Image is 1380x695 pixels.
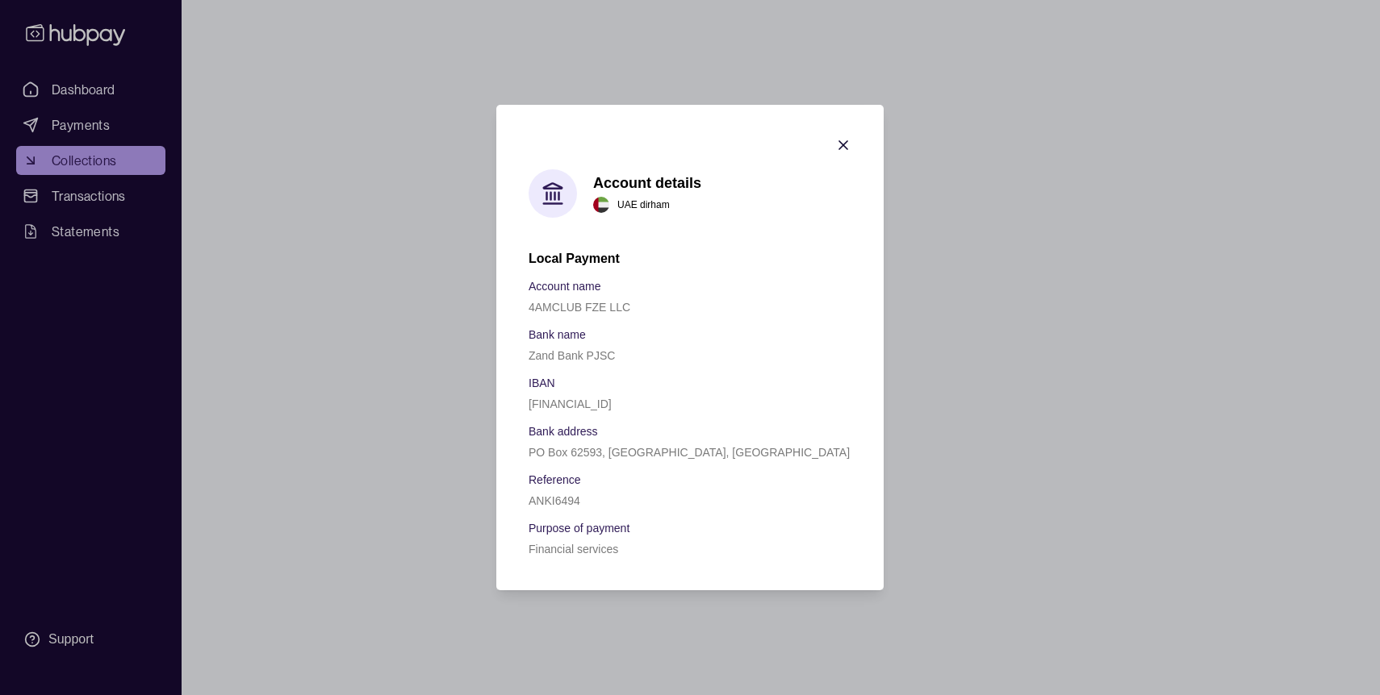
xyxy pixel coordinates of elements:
[529,473,581,486] p: Reference
[529,494,580,507] p: ANKI6494
[529,425,598,438] p: Bank address
[593,197,609,213] img: ae
[593,174,701,192] h1: Account details
[529,397,612,410] p: [FINANCIAL_ID]
[529,377,555,389] p: IBAN
[529,250,851,268] h2: Local Payment
[529,522,629,535] p: Purpose of payment
[529,328,586,341] p: Bank name
[529,301,630,314] p: 4AMCLUB FZE LLC
[529,543,618,556] p: Financial services
[617,196,670,214] p: UAE dirham
[529,280,601,293] p: Account name
[529,446,850,459] p: PO Box 62593, [GEOGRAPHIC_DATA], [GEOGRAPHIC_DATA]
[529,349,615,362] p: Zand Bank PJSC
